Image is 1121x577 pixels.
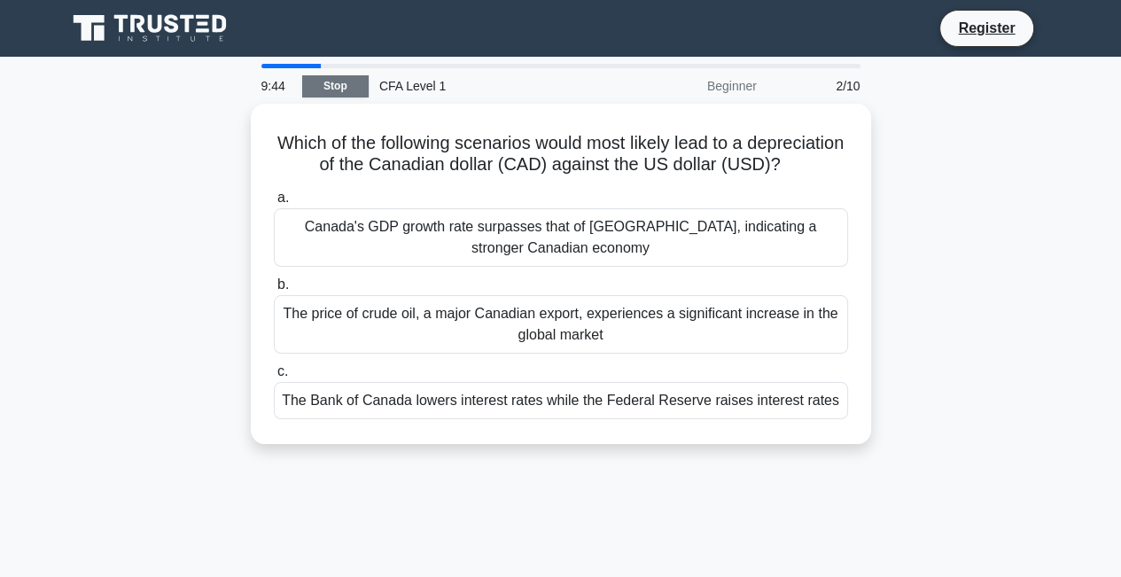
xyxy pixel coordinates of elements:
span: b. [277,277,289,292]
a: Register [947,17,1025,39]
div: The Bank of Canada lowers interest rates while the Federal Reserve raises interest rates [274,382,848,419]
div: CFA Level 1 [369,68,612,104]
div: Beginner [612,68,767,104]
div: 2/10 [767,68,871,104]
a: Stop [302,75,369,97]
div: Canada's GDP growth rate surpasses that of [GEOGRAPHIC_DATA], indicating a stronger Canadian economy [274,208,848,267]
div: 9:44 [251,68,302,104]
span: c. [277,363,288,378]
h5: Which of the following scenarios would most likely lead to a depreciation of the Canadian dollar ... [272,132,850,176]
span: a. [277,190,289,205]
div: The price of crude oil, a major Canadian export, experiences a significant increase in the global... [274,295,848,354]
